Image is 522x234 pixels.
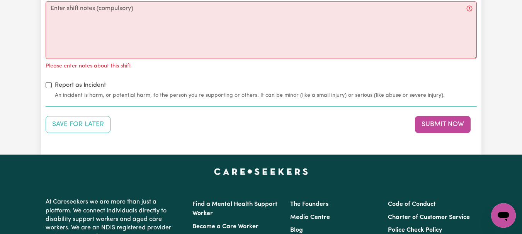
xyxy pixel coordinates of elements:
a: Media Centre [290,214,330,221]
a: Become a Care Worker [192,224,258,230]
p: Please enter notes about this shift [46,62,131,71]
small: An incident is harm, or potential harm, to the person you're supporting or others. It can be mino... [55,91,477,99]
a: Careseekers home page [214,168,308,175]
a: Code of Conduct [388,201,436,207]
button: Submit your job report [415,116,471,133]
a: Blog [290,227,303,233]
a: Find a Mental Health Support Worker [192,201,277,217]
a: The Founders [290,201,328,207]
a: Police Check Policy [388,227,442,233]
button: Save your job report [46,116,111,133]
a: Charter of Customer Service [388,214,470,221]
label: Report as Incident [55,81,106,90]
iframe: Button to launch messaging window [491,203,516,228]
